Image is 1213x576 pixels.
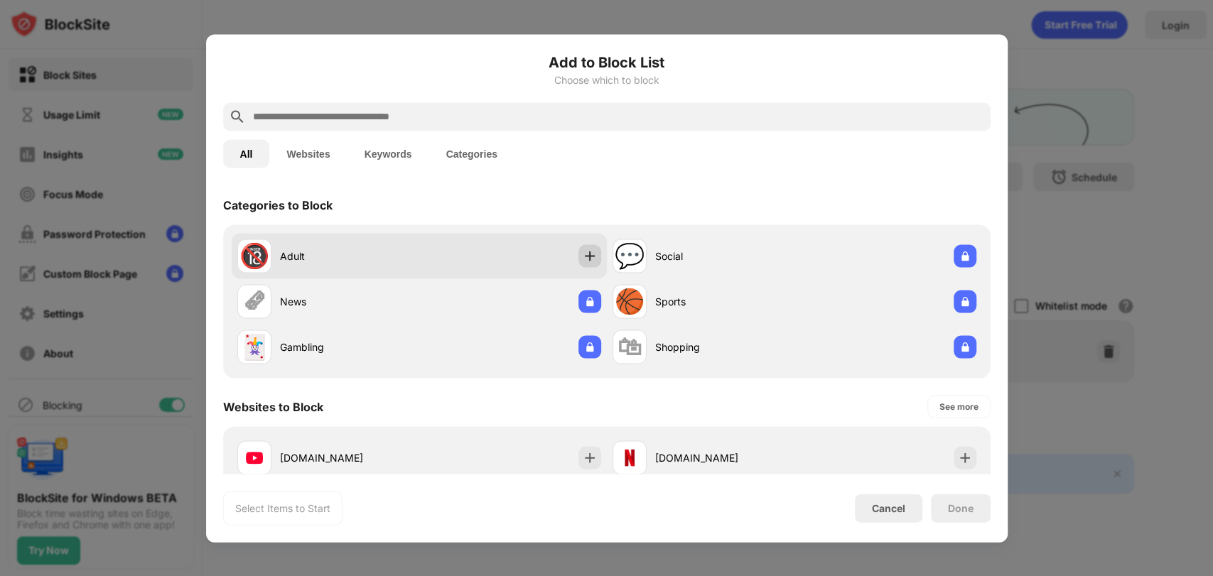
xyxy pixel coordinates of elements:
[280,339,419,354] div: Gambling
[655,294,794,309] div: Sports
[223,74,991,85] div: Choose which to block
[872,502,905,514] div: Cancel
[948,502,974,513] div: Done
[235,501,330,515] div: Select Items to Start
[429,139,514,168] button: Categories
[239,241,269,271] div: 🔞
[223,399,323,413] div: Websites to Block
[229,108,246,125] img: search.svg
[242,287,266,316] div: 🗞
[615,287,645,316] div: 🏀
[223,139,270,168] button: All
[655,450,794,465] div: [DOMAIN_NAME]
[223,51,991,72] h6: Add to Block List
[246,449,263,466] img: favicons
[280,249,419,263] div: Adult
[618,332,642,362] div: 🛍
[239,332,269,362] div: 🃏
[269,139,347,168] button: Websites
[615,241,645,271] div: 💬
[655,339,794,354] div: Shopping
[280,450,419,465] div: [DOMAIN_NAME]
[621,449,638,466] img: favicons
[280,294,419,309] div: News
[655,249,794,263] div: Social
[347,139,429,168] button: Keywords
[223,197,333,212] div: Categories to Block
[939,399,979,413] div: See more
